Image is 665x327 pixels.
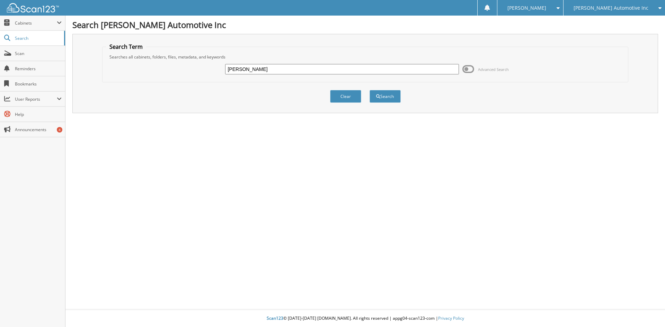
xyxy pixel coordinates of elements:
[15,111,62,117] span: Help
[438,315,464,321] a: Privacy Policy
[370,90,401,103] button: Search
[267,315,283,321] span: Scan123
[15,81,62,87] span: Bookmarks
[15,96,57,102] span: User Reports
[478,67,509,72] span: Advanced Search
[15,127,62,133] span: Announcements
[106,54,625,60] div: Searches all cabinets, folders, files, metadata, and keywords
[15,66,62,72] span: Reminders
[57,127,62,133] div: 4
[72,19,658,30] h1: Search [PERSON_NAME] Automotive Inc
[330,90,361,103] button: Clear
[630,294,665,327] iframe: Chat Widget
[507,6,546,10] span: [PERSON_NAME]
[15,51,62,56] span: Scan
[7,3,59,12] img: scan123-logo-white.svg
[15,20,57,26] span: Cabinets
[574,6,648,10] span: [PERSON_NAME] Automotive Inc
[106,43,146,51] legend: Search Term
[15,35,61,41] span: Search
[65,310,665,327] div: © [DATE]-[DATE] [DOMAIN_NAME]. All rights reserved | appg04-scan123-com |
